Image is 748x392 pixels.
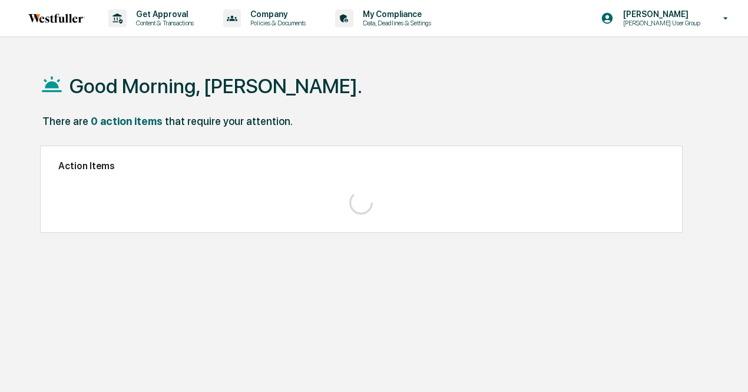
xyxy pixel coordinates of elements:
[69,74,362,98] h1: Good Morning, [PERSON_NAME].
[28,14,85,23] img: logo
[241,19,312,27] p: Policies & Documents
[353,19,437,27] p: Data, Deadlines & Settings
[614,9,706,19] p: [PERSON_NAME]
[91,115,163,127] div: 0 action items
[614,19,706,27] p: [PERSON_NAME] User Group
[353,9,437,19] p: My Compliance
[241,9,312,19] p: Company
[127,9,200,19] p: Get Approval
[127,19,200,27] p: Content & Transactions
[165,115,293,127] div: that require your attention.
[58,160,664,172] h2: Action Items
[42,115,88,127] div: There are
